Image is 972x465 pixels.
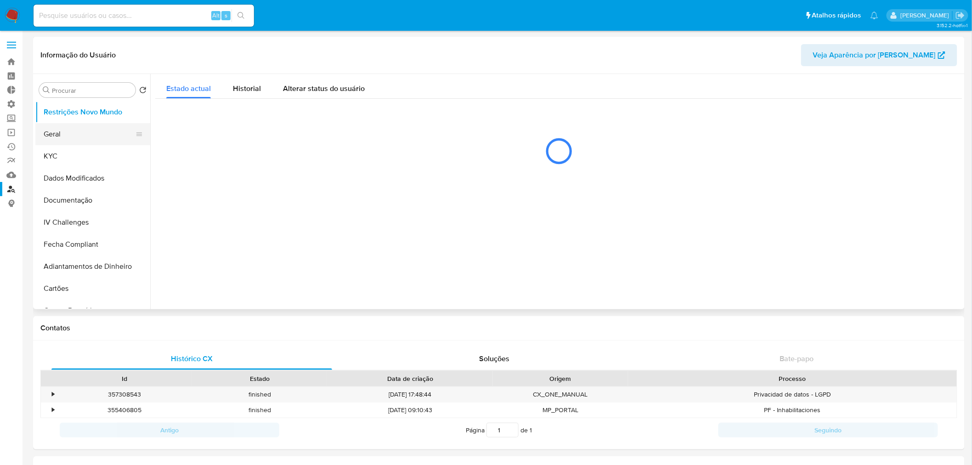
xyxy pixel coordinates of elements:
[57,387,192,402] div: 357308543
[530,425,532,435] span: 1
[40,51,116,60] h1: Informação do Usuário
[801,44,957,66] button: Veja Aparência por [PERSON_NAME]
[192,403,327,418] div: finished
[870,11,878,19] a: Notificações
[63,374,186,383] div: Id
[212,11,220,20] span: Alt
[43,86,50,94] button: Procurar
[34,10,254,22] input: Pesquise usuários ou casos...
[466,423,532,437] span: Página de
[327,403,493,418] div: [DATE] 09:10:43
[628,403,957,418] div: PF - Inhabilitaciones
[780,353,814,364] span: Bate-papo
[192,387,327,402] div: finished
[35,101,150,123] button: Restrições Novo Mundo
[634,374,950,383] div: Processo
[333,374,486,383] div: Data de criação
[628,387,957,402] div: Privacidad de datos - LGPD
[479,353,509,364] span: Soluções
[499,374,622,383] div: Origem
[60,423,279,437] button: Antigo
[139,86,147,96] button: Retornar ao pedido padrão
[198,374,321,383] div: Estado
[52,86,132,95] input: Procurar
[35,145,150,167] button: KYC
[35,189,150,211] button: Documentação
[35,167,150,189] button: Dados Modificados
[718,423,938,437] button: Seguindo
[57,403,192,418] div: 355406805
[52,406,54,414] div: •
[35,255,150,278] button: Adiantamentos de Dinheiro
[35,123,143,145] button: Geral
[35,233,150,255] button: Fecha Compliant
[812,11,861,20] span: Atalhos rápidos
[171,353,213,364] span: Histórico CX
[225,11,227,20] span: s
[35,300,150,322] button: Contas Bancárias
[813,44,936,66] span: Veja Aparência por [PERSON_NAME]
[40,323,957,333] h1: Contatos
[900,11,952,20] p: sabrina.lima@mercadopago.com.br
[493,387,628,402] div: CX_ONE_MANUAL
[493,403,628,418] div: MP_PORTAL
[35,211,150,233] button: IV Challenges
[955,11,965,20] a: Sair
[232,9,250,22] button: search-icon
[52,390,54,399] div: •
[35,278,150,300] button: Cartões
[327,387,493,402] div: [DATE] 17:48:44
